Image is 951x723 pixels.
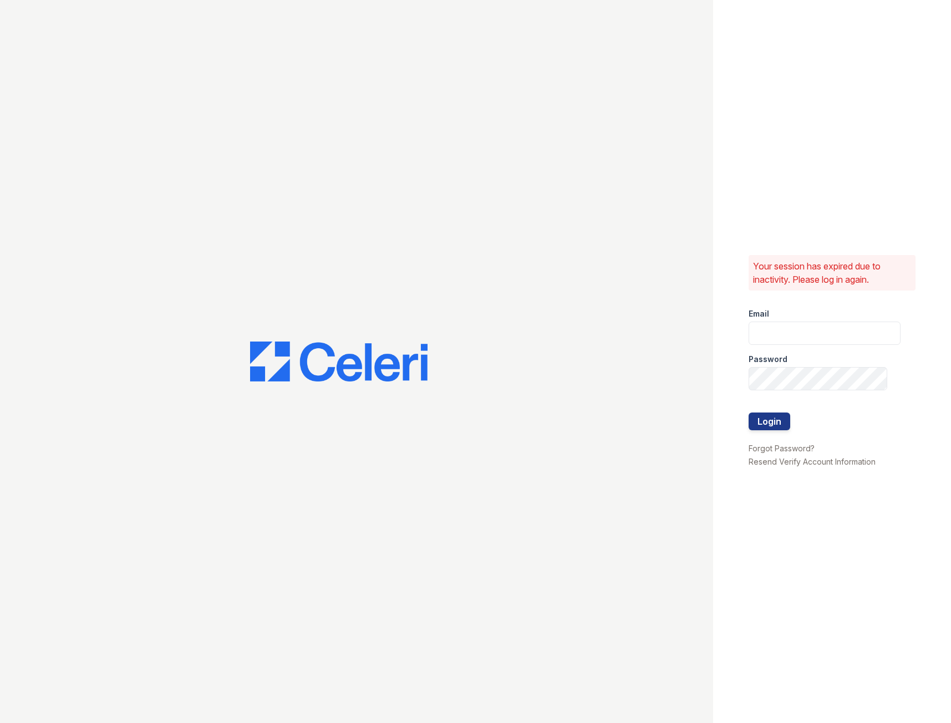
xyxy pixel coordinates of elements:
a: Resend Verify Account Information [749,457,876,466]
label: Email [749,308,769,319]
button: Login [749,413,790,430]
label: Password [749,354,787,365]
a: Forgot Password? [749,444,815,453]
p: Your session has expired due to inactivity. Please log in again. [753,259,911,286]
img: CE_Logo_Blue-a8612792a0a2168367f1c8372b55b34899dd931a85d93a1a3d3e32e68fde9ad4.png [250,342,428,381]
